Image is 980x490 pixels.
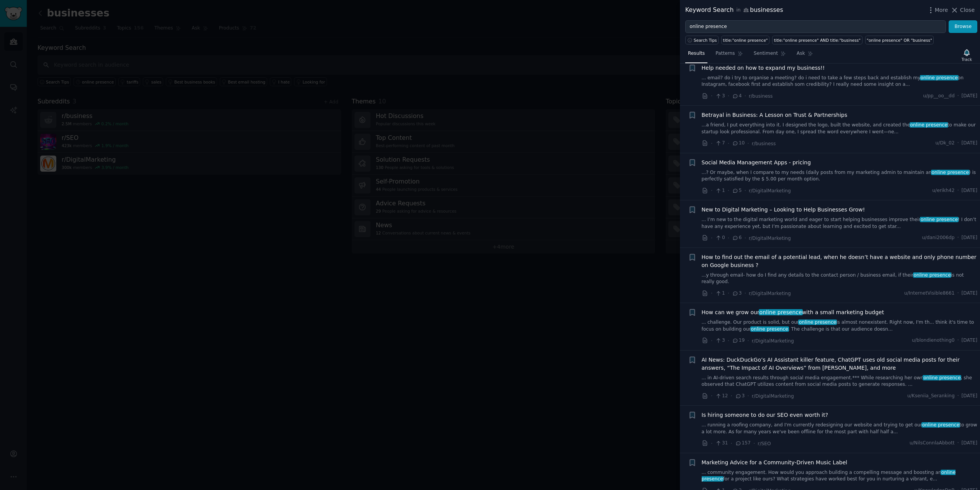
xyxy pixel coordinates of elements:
[732,187,742,194] span: 5
[694,38,717,43] span: Search Tips
[688,50,705,57] span: Results
[711,234,712,242] span: ·
[721,36,769,44] a: title:"online presence"
[749,93,773,99] span: r/business
[685,48,707,63] a: Results
[702,159,811,167] a: Social Media Management Apps - pricing
[732,140,745,147] span: 10
[702,206,865,214] a: New to Digital Marketing – Looking to Help Businesses Grow!
[711,289,712,297] span: ·
[728,187,729,195] span: ·
[936,140,955,147] span: u/Dk_02
[907,393,955,400] span: u/Kseniia_Seranking
[735,393,745,400] span: 3
[921,422,960,428] span: online presence
[758,441,771,446] span: r/SEO
[772,36,862,44] a: title:"online presence" AND title:"business"
[715,440,728,447] span: 31
[702,308,884,316] span: How can we grow our with a small marketing budget
[702,272,978,285] a: ...y through email- how do I find any details to the contact person / business email, if theironl...
[962,93,977,100] span: [DATE]
[957,234,959,241] span: ·
[962,440,977,447] span: [DATE]
[745,234,746,242] span: ·
[685,20,946,33] input: Try a keyword related to your business
[711,92,712,100] span: ·
[957,140,959,147] span: ·
[745,92,746,100] span: ·
[959,47,975,63] button: Track
[702,64,825,72] span: Help needed on how to expand my business!!
[927,6,948,14] button: More
[749,291,791,296] span: r/DigitalMarketing
[702,253,978,269] a: How to find out the email of a potential lead, when he doesn’t have a website and only phone numb...
[747,392,749,400] span: ·
[745,289,746,297] span: ·
[702,122,978,135] a: ...a friend, I put everything into it. I designed the logo, built the website, and created theonl...
[749,236,791,241] span: r/DigitalMarketing
[962,57,972,62] div: Track
[702,319,978,333] a: ... challenge. Our product is solid, but ouronline presenceis almost nonexistent. Right now, I'm ...
[728,139,729,147] span: ·
[711,337,712,345] span: ·
[747,139,749,147] span: ·
[923,93,954,100] span: u/pp__oo__dd
[711,392,712,400] span: ·
[702,422,978,435] a: ... running a roofing company, and I'm currently redesigning our website and trying to get ouronl...
[715,50,735,57] span: Patterns
[912,337,955,344] span: u/blondienothing0
[732,93,742,100] span: 4
[931,170,970,175] span: online presence
[732,290,742,297] span: 3
[702,459,848,467] a: Marketing Advice for a Community-Driven Music Label
[752,338,794,344] span: r/DigitalMarketing
[702,216,978,230] a: ... I’m new to the digital marketing world and eager to start helping businesses improve theironl...
[752,141,776,146] span: r/business
[702,469,978,483] a: ... community engagement. How would you approach building a compelling message and boosting anonl...
[759,309,803,315] span: online presence
[713,48,745,63] a: Patterns
[798,320,837,325] span: online presence
[794,48,816,63] a: Ask
[865,36,934,44] a: "online presence" OR "business"
[715,393,728,400] span: 12
[732,234,742,241] span: 6
[962,290,977,297] span: [DATE]
[702,356,978,372] a: AI News: DuckDuckGo’s AI Assistant killer feature, ChatGPT uses old social media posts for their ...
[910,122,948,128] span: online presence
[754,50,778,57] span: Sentiment
[960,6,975,14] span: Close
[723,38,768,43] div: title:"online presence"
[957,393,959,400] span: ·
[932,187,954,194] span: u/erikh42
[957,93,959,100] span: ·
[962,393,977,400] span: [DATE]
[711,139,712,147] span: ·
[910,440,955,447] span: u/NilsConnlaAbbott
[747,337,749,345] span: ·
[715,337,725,344] span: 3
[904,290,955,297] span: u/InternetVisible8661
[711,187,712,195] span: ·
[715,234,725,241] span: 0
[745,187,746,195] span: ·
[702,411,828,419] a: Is hiring someone to do our SEO even worth it?
[920,217,959,222] span: online presence
[962,140,977,147] span: [DATE]
[962,187,977,194] span: [DATE]
[715,187,725,194] span: 1
[957,440,959,447] span: ·
[728,234,729,242] span: ·
[685,5,783,15] div: Keyword Search businesses
[728,92,729,100] span: ·
[736,7,740,14] span: in
[702,308,884,316] a: How can we grow ouronline presencewith a small marketing budget
[749,188,791,193] span: r/DigitalMarketing
[702,111,848,119] a: Betrayal in Business: A Lesson on Trust & Partnerships
[702,375,978,388] a: ... in AI-driven search results through social media engagement.*** While researching her ownonli...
